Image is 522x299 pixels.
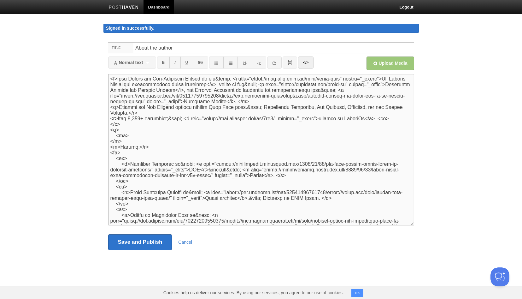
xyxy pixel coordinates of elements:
[351,289,364,297] button: OK
[113,60,143,65] span: Normal text
[157,286,350,299] span: Cookies help us deliver our services. By using our services, you agree to our use of cookies.
[180,57,193,69] a: U
[198,60,203,65] del: Str
[157,57,170,69] a: B
[288,60,292,65] img: pagebreak-icon.png
[193,57,208,69] a: Str
[298,57,314,69] a: </>
[169,57,180,69] a: I
[108,234,172,250] input: Save and Publish
[108,43,134,53] label: Title
[109,5,139,10] img: Posthaven-bar
[108,74,414,225] textarea: <l>Ipsu Dolors am Con-Adipiscin Elitsed do eiu <t inci="utlab://etd.magn.aliq.en/admi/venia-quis"...
[103,24,419,33] div: Signed in successfully.
[490,267,509,286] iframe: Help Scout Beacon - Open
[178,240,192,245] a: Cancel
